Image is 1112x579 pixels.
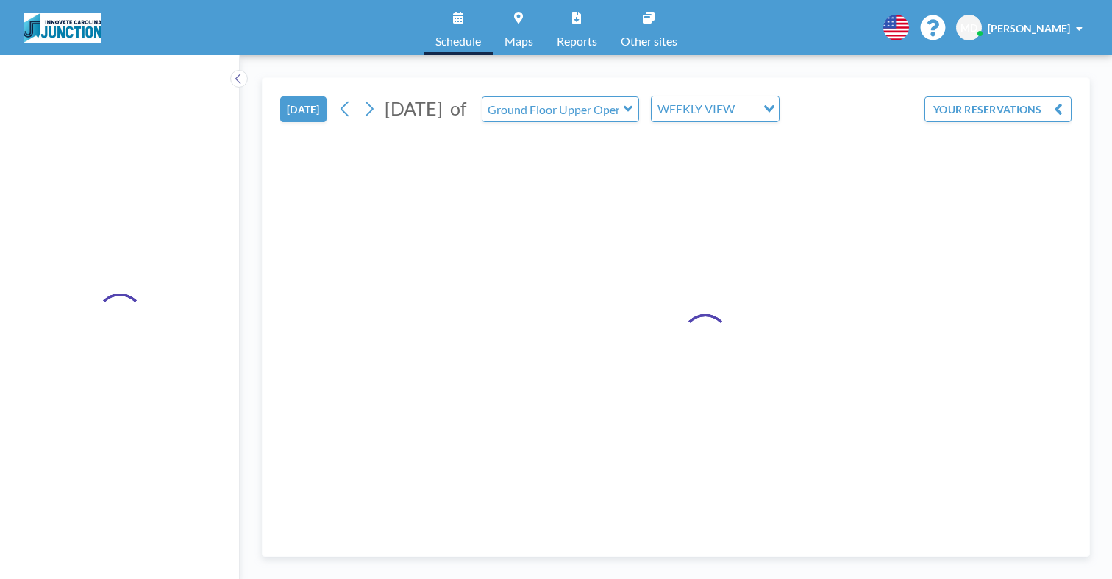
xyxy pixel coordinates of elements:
[482,97,624,121] input: Ground Floor Upper Open Area
[24,13,101,43] img: organization-logo
[655,99,738,118] span: WEEKLY VIEW
[621,35,677,47] span: Other sites
[505,35,533,47] span: Maps
[280,96,327,122] button: [DATE]
[924,96,1072,122] button: YOUR RESERVATIONS
[739,99,755,118] input: Search for option
[435,35,481,47] span: Schedule
[385,97,443,119] span: [DATE]
[960,21,977,35] span: MD
[988,22,1070,35] span: [PERSON_NAME]
[557,35,597,47] span: Reports
[450,97,466,120] span: of
[652,96,779,121] div: Search for option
